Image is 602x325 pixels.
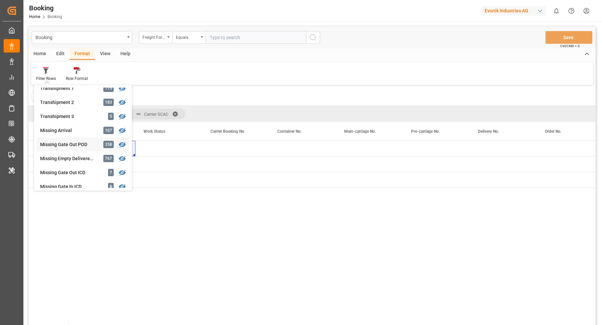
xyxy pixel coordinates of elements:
div: Transhipment 3 [40,113,99,120]
div: Equals [176,33,199,40]
div: Missing Gate Out POD [40,141,99,148]
span: Carrier SCAC [144,112,168,117]
div: Freight Forwarder's Reference No. [142,33,165,40]
span: Carrier Booking No. [210,129,245,134]
button: open menu [172,31,206,44]
div: 107 [103,127,114,134]
div: Missing Empty Delivered Depot [40,155,99,162]
a: Home [29,14,40,19]
div: 183 [103,99,114,106]
div: Format [70,48,95,60]
div: View [95,48,115,60]
button: search button [306,31,320,44]
button: open menu [32,31,132,44]
span: Order No. [545,129,562,134]
div: Missing Gate Out ICD [40,169,99,176]
div: Row Format [66,76,88,82]
div: Missing Gate In ICD [40,183,99,190]
button: Evonik Industries AG [482,4,549,17]
span: Pre-carriage No. [411,129,440,134]
input: Type to search [206,31,306,44]
span: Main-carriage No. [344,129,376,134]
div: Transhipment 2 [40,99,99,106]
div: 8 [108,183,114,190]
span: Ctrl/CMD + S [560,43,580,48]
div: 5 [108,113,114,120]
button: Save [545,31,592,44]
div: Filter Rows [36,76,56,82]
div: Transhipment 1 [40,85,99,92]
div: Missing Arrival [40,127,99,134]
div: Booking [35,33,125,41]
div: 775 [103,85,114,92]
div: Press SPACE to select this row. [28,141,69,156]
button: Help Center [564,3,579,18]
button: open menu [139,31,172,44]
div: Edit [51,48,70,60]
span: Container No. [277,129,302,134]
div: Home [28,48,51,60]
button: show 0 new notifications [549,3,564,18]
span: Work Status [143,129,165,134]
div: Press SPACE to select this row. [28,156,69,172]
div: 7 [108,169,114,176]
div: Evonik Industries AG [482,6,546,16]
div: 767 [103,155,114,162]
div: Help [115,48,135,60]
div: Booking [29,3,62,13]
span: Delivery No. [478,129,499,134]
div: 358 [103,141,114,148]
div: Press SPACE to select this row. [28,172,69,188]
